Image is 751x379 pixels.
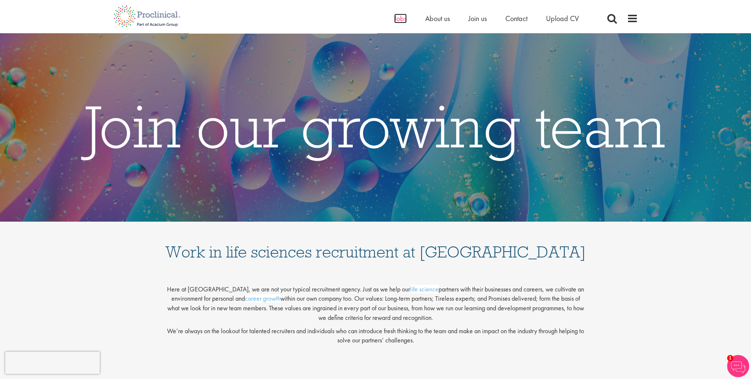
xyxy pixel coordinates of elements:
[727,355,733,361] span: 1
[5,352,100,374] iframe: reCAPTCHA
[165,229,586,260] h1: Work in life sciences recruitment at [GEOGRAPHIC_DATA]
[546,14,579,23] a: Upload CV
[727,355,749,377] img: Chatbot
[468,14,487,23] a: Join us
[410,285,438,293] a: life science
[165,326,586,345] p: We’re always on the lookout for talented recruiters and individuals who can introduce fresh think...
[505,14,528,23] a: Contact
[394,14,407,23] a: Jobs
[425,14,450,23] a: About us
[245,294,280,303] a: career growth
[165,279,586,322] p: Here at [GEOGRAPHIC_DATA], we are not your typical recruitment agency. Just as we help our partne...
